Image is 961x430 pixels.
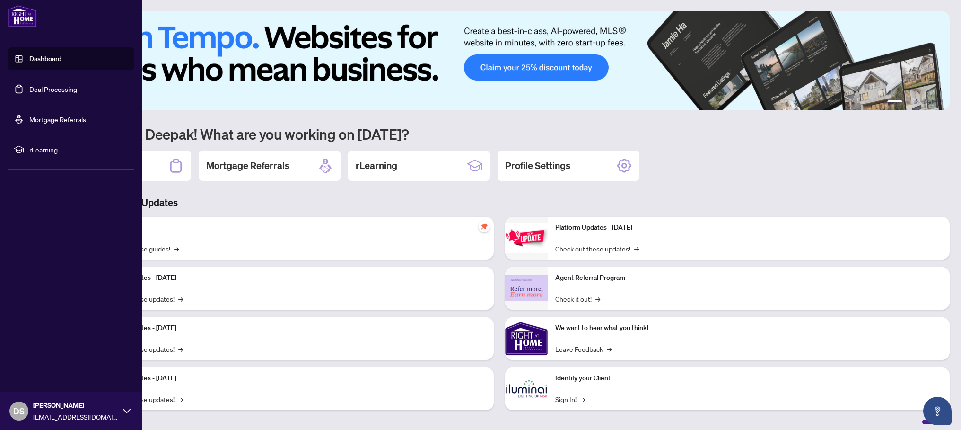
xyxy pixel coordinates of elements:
a: Leave Feedback→ [555,344,612,354]
button: 4 [921,100,925,104]
p: Agent Referral Program [555,273,942,283]
p: Platform Updates - [DATE] [99,373,486,384]
button: Open asap [923,397,952,425]
img: Identify your Client [505,367,548,410]
h2: Mortgage Referrals [206,159,289,172]
span: DS [13,404,25,418]
span: → [178,294,183,304]
h1: Welcome back Deepak! What are you working on [DATE]? [49,125,950,143]
a: Check it out!→ [555,294,600,304]
button: 5 [929,100,933,104]
span: pushpin [479,221,490,232]
span: → [174,243,179,254]
img: We want to hear what you think! [505,317,548,360]
h2: rLearning [356,159,397,172]
span: → [607,344,612,354]
button: 1 [887,100,902,104]
img: logo [8,5,37,27]
h3: Brokerage & Industry Updates [49,196,950,209]
a: Check out these updates!→ [555,243,639,254]
a: Mortgage Referrals [29,115,86,124]
span: → [178,394,183,404]
span: rLearning [29,144,128,155]
h2: Profile Settings [505,159,570,172]
p: Identify your Client [555,373,942,384]
p: Platform Updates - [DATE] [555,223,942,233]
img: Agent Referral Program [505,275,548,301]
a: Dashboard [29,54,61,63]
p: We want to hear what you think! [555,323,942,333]
a: Sign In!→ [555,394,585,404]
img: Platform Updates - June 23, 2025 [505,223,548,253]
span: → [595,294,600,304]
p: Platform Updates - [DATE] [99,323,486,333]
button: 2 [906,100,910,104]
span: [EMAIL_ADDRESS][DOMAIN_NAME] [33,412,118,422]
p: Platform Updates - [DATE] [99,273,486,283]
p: Self-Help [99,223,486,233]
img: Slide 0 [49,11,950,110]
span: → [580,394,585,404]
span: → [634,243,639,254]
button: 3 [914,100,917,104]
span: [PERSON_NAME] [33,400,118,411]
span: → [178,344,183,354]
a: Deal Processing [29,85,77,93]
button: 6 [936,100,940,104]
